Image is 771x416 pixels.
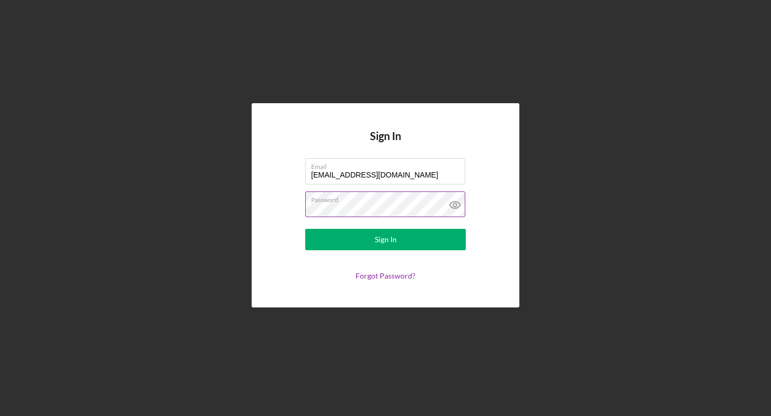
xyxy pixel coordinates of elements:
[375,229,397,250] div: Sign In
[305,229,466,250] button: Sign In
[311,159,465,171] label: Email
[356,271,415,280] a: Forgot Password?
[311,192,465,204] label: Password
[370,130,401,158] h4: Sign In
